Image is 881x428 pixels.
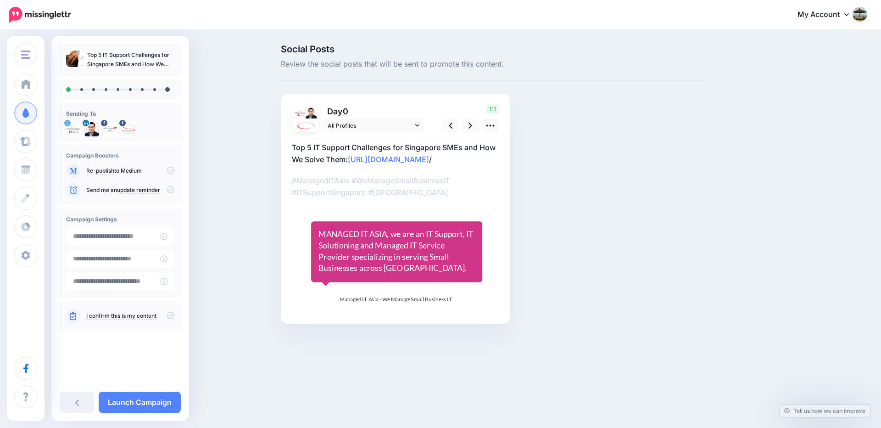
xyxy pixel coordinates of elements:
[117,186,160,194] a: update reminder
[281,58,707,70] span: Review the social posts that will be sent to promote this content.
[66,152,174,159] h4: Campaign Boosters
[121,122,136,136] img: picture-bsa59182.png
[66,51,83,67] img: d91950634c4d4a18c4e7f1913d17c141_thumb.jpg
[328,121,413,130] span: All Profiles
[295,107,306,118] img: GiTaVuQ--18492.png
[339,296,452,304] span: Managed IT Asia - We Manage Small Business IT
[281,45,707,54] span: Social Posts
[788,4,867,26] a: My Account
[323,105,425,118] p: Day
[84,122,99,136] img: 1554267344198-36989.png
[9,7,71,23] img: Missinglettr
[292,141,499,165] p: Top 5 IT Support Challenges for Singapore SMEs and How We Solve Them: /
[306,107,317,118] img: 1554267344198-36989.png
[86,167,174,175] p: to Medium
[86,312,156,320] a: I confirm this is my content
[86,167,114,175] a: Re-publish
[87,51,174,69] p: Top 5 IT Support Challenges for Singapore SMEs and How We Solve Them
[780,405,870,417] a: Tell us how we can improve
[103,122,117,136] img: picture-bsa59181.png
[295,118,317,141] img: picture-bsa59182.png
[66,110,174,117] h4: Sending To
[66,216,174,223] h4: Campaign Settings
[343,107,348,116] span: 0
[86,186,174,194] p: Send me an
[21,51,30,59] img: menu.png
[318,228,474,274] div: MANAGED IT ASIA, we are an IT Support, IT Solutioning and Managed IT Service Provider specializin...
[292,175,499,198] p: #ManagedITAsia #WeManageSmallBusinessIT #ITSupportSingapore #[GEOGRAPHIC_DATA]
[66,122,81,136] img: GiTaVuQ--18492.png
[323,119,424,132] a: All Profiles
[486,105,499,114] span: 111
[348,155,429,164] a: [URL][DOMAIN_NAME]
